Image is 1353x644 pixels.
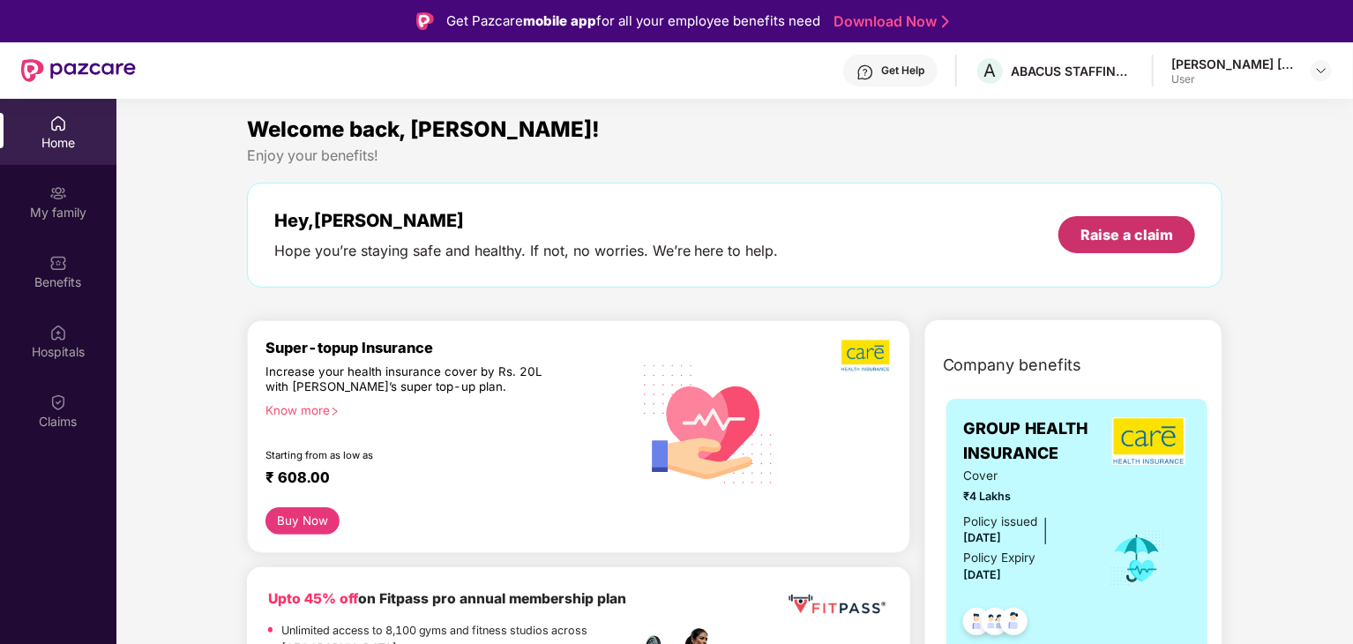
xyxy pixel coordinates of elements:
div: Policy issued [964,513,1038,531]
img: Logo [416,12,434,30]
span: Cover [964,467,1085,485]
img: fppp.png [785,588,888,621]
div: Enjoy your benefits! [247,146,1223,165]
a: Download Now [833,12,944,31]
img: Stroke [942,12,949,31]
div: ABACUS STAFFING AND SERVICES PRIVATE LIMITED [1011,63,1134,79]
div: ₹ 608.00 [265,468,613,490]
div: Hey, [PERSON_NAME] [274,210,779,231]
span: A [984,60,997,81]
b: Upto 45% off [268,590,358,607]
button: Buy Now [265,507,340,535]
img: svg+xml;base64,PHN2ZyBpZD0iSGVscC0zMngzMiIgeG1sbnM9Imh0dHA6Ly93d3cudzMub3JnLzIwMDAvc3ZnIiB3aWR0aD... [856,64,874,81]
img: b5dec4f62d2307b9de63beb79f102df3.png [841,339,892,372]
img: svg+xml;base64,PHN2ZyBpZD0iSG9zcGl0YWxzIiB4bWxucz0iaHR0cDovL3d3dy53My5vcmcvMjAwMC9zdmciIHdpZHRoPS... [49,324,67,341]
img: New Pazcare Logo [21,59,136,82]
img: svg+xml;base64,PHN2ZyB4bWxucz0iaHR0cDovL3d3dy53My5vcmcvMjAwMC9zdmciIHhtbG5zOnhsaW5rPSJodHRwOi8vd3... [631,343,788,503]
img: svg+xml;base64,PHN2ZyBpZD0iQmVuZWZpdHMiIHhtbG5zPSJodHRwOi8vd3d3LnczLm9yZy8yMDAwL3N2ZyIgd2lkdGg9Ij... [49,254,67,272]
div: Policy Expiry [964,549,1036,567]
img: svg+xml;base64,PHN2ZyBpZD0iQ2xhaW0iIHhtbG5zPSJodHRwOi8vd3d3LnczLm9yZy8yMDAwL3N2ZyIgd2lkdGg9IjIwIi... [49,393,67,411]
div: User [1171,72,1295,86]
div: Get Pazcare for all your employee benefits need [446,11,820,32]
span: [DATE] [964,531,1002,544]
img: svg+xml;base64,PHN2ZyBpZD0iSG9tZSIgeG1sbnM9Imh0dHA6Ly93d3cudzMub3JnLzIwMDAvc3ZnIiB3aWR0aD0iMjAiIG... [49,115,67,132]
div: Increase your health insurance cover by Rs. 20L with [PERSON_NAME]’s super top-up plan. [265,364,555,396]
span: Company benefits [943,353,1082,378]
span: right [330,407,340,416]
div: [PERSON_NAME] [PERSON_NAME] [PERSON_NAME] [1171,56,1295,72]
b: on Fitpass pro annual membership plan [268,590,626,607]
div: Get Help [881,64,924,78]
div: Super-topup Insurance [265,339,631,356]
div: Raise a claim [1080,225,1173,244]
div: Hope you’re staying safe and healthy. If not, no worries. We’re here to help. [274,242,779,260]
img: insurerLogo [1112,417,1185,465]
img: icon [1109,529,1166,588]
span: ₹4 Lakhs [964,488,1085,505]
img: svg+xml;base64,PHN2ZyBpZD0iRHJvcGRvd24tMzJ4MzIiIHhtbG5zPSJodHRwOi8vd3d3LnczLm9yZy8yMDAwL3N2ZyIgd2... [1314,64,1328,78]
div: Starting from as low as [265,449,556,461]
strong: mobile app [523,12,596,29]
img: svg+xml;base64,PHN2ZyB3aWR0aD0iMjAiIGhlaWdodD0iMjAiIHZpZXdCb3g9IjAgMCAyMCAyMCIgZmlsbD0ibm9uZSIgeG... [49,184,67,202]
div: Know more [265,403,620,416]
span: Welcome back, [PERSON_NAME]! [247,116,600,142]
span: GROUP HEALTH INSURANCE [964,416,1109,467]
span: [DATE] [964,568,1002,581]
